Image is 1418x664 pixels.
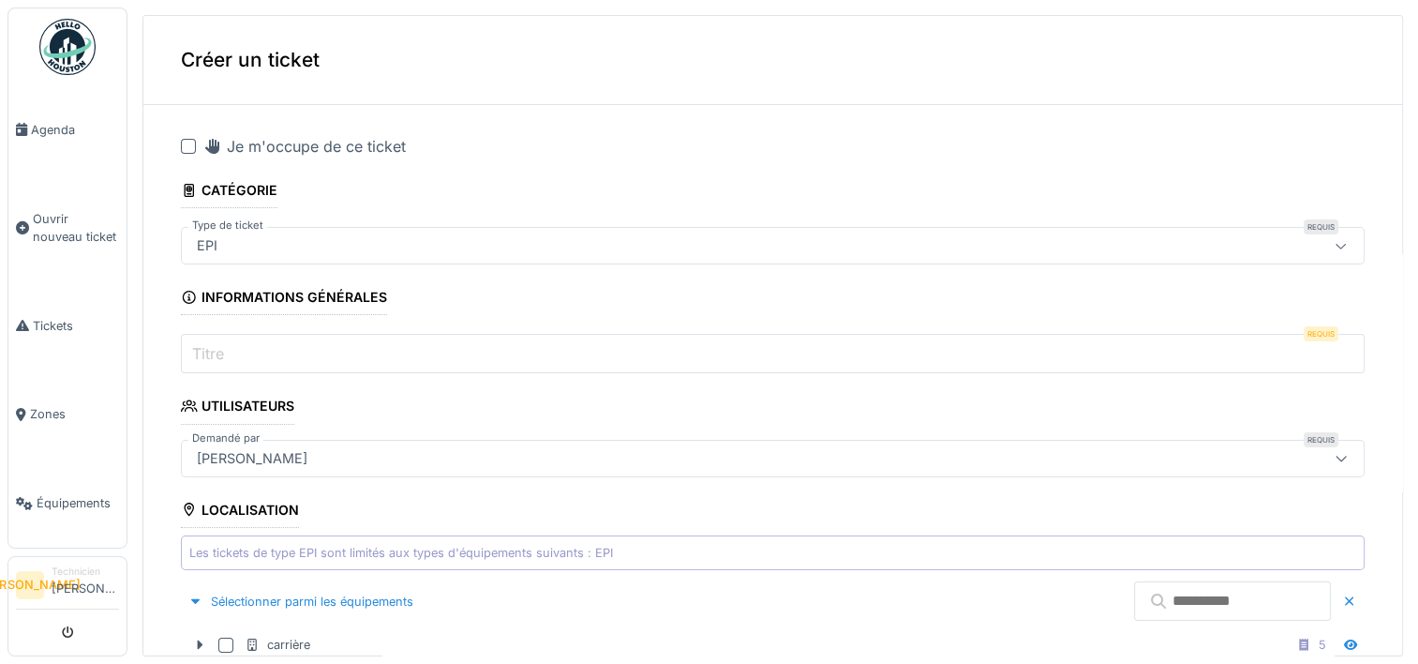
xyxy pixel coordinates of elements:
[1304,432,1338,447] div: Requis
[245,636,310,654] div: carrière
[181,589,421,614] div: Sélectionner parmi les équipements
[181,496,299,528] div: Localisation
[39,19,96,75] img: Badge_color-CXgf-gQk.svg
[203,135,406,158] div: Je m'occupe de ce ticket
[188,218,267,234] label: Type de ticket
[31,121,119,139] span: Agenda
[1319,636,1326,654] div: 5
[8,459,127,548] a: Équipements
[8,174,127,281] a: Ouvrir nouveau ticket
[189,448,315,469] div: [PERSON_NAME]
[8,281,127,370] a: Tickets
[33,317,119,335] span: Tickets
[16,571,44,599] li: [PERSON_NAME]
[30,405,119,423] span: Zones
[52,565,119,579] div: Technicien
[189,235,225,256] div: EPI
[52,565,119,605] li: [PERSON_NAME]
[181,392,294,424] div: Utilisateurs
[188,342,228,365] label: Titre
[1304,326,1338,341] div: Requis
[188,430,263,446] label: Demandé par
[1304,219,1338,234] div: Requis
[181,176,277,208] div: Catégorie
[189,544,613,562] div: Les tickets de type EPI sont limités aux types d'équipements suivants : EPI
[16,565,119,610] a: [PERSON_NAME] Technicien[PERSON_NAME]
[8,370,127,460] a: Zones
[181,283,387,315] div: Informations générales
[33,210,119,246] span: Ouvrir nouveau ticket
[8,85,127,174] a: Agenda
[37,494,119,512] span: Équipements
[143,15,1402,105] div: Créer un ticket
